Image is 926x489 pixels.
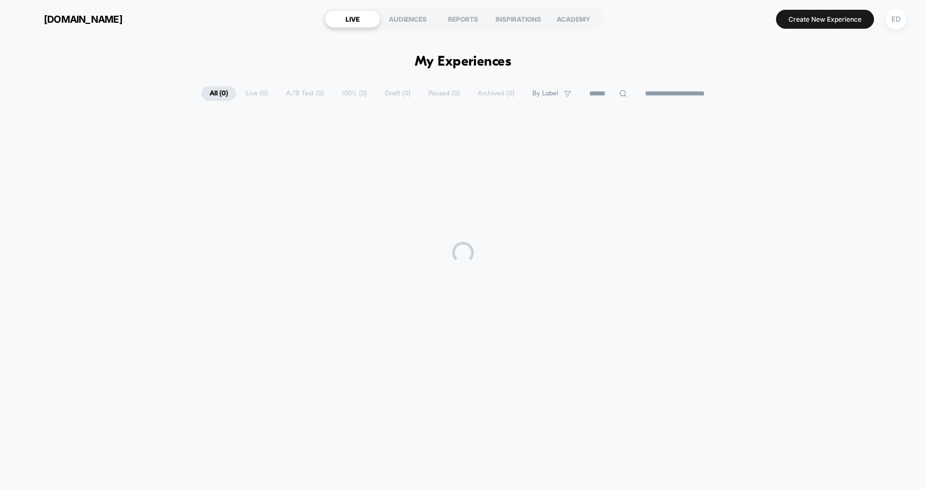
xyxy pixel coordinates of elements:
h1: My Experiences [415,54,512,70]
span: [DOMAIN_NAME] [44,14,122,25]
button: ED [882,8,910,30]
div: LIVE [325,10,380,28]
button: Create New Experience [776,10,874,29]
div: AUDIENCES [380,10,435,28]
div: ACADEMY [546,10,601,28]
div: ED [885,9,907,30]
span: All ( 0 ) [201,86,236,101]
div: REPORTS [435,10,491,28]
span: By Label [532,89,558,98]
button: [DOMAIN_NAME] [16,10,126,28]
div: INSPIRATIONS [491,10,546,28]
